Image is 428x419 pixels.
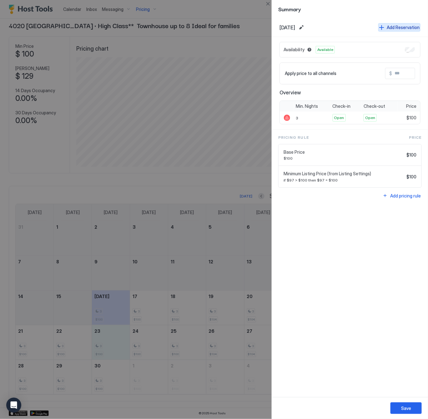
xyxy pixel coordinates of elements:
button: Edit date range [298,24,305,31]
span: Price [406,103,416,109]
button: Add pricing rule [382,192,422,200]
span: Available [317,47,333,52]
span: Check-out [364,103,385,109]
span: Summary [278,5,422,13]
span: 3 [296,116,298,120]
span: Availability [284,47,305,52]
span: $100 [284,156,404,161]
span: $ [389,71,392,76]
button: Add Reservation [378,23,420,32]
span: Min. Nights [296,103,318,109]
div: Add pricing rule [390,192,421,199]
span: Pricing Rule [278,135,309,140]
div: Add Reservation [387,24,420,31]
span: if $97 > $100 then $97 = $100 [284,178,404,182]
div: Save [401,405,411,412]
span: Open [334,115,344,121]
span: $100 [406,115,416,121]
span: [DATE] [279,24,295,31]
span: Open [365,115,375,121]
span: Overview [279,89,420,96]
span: Minimum Listing Price (from Listing Settings) [284,171,404,177]
button: Blocked dates override all pricing rules and remain unavailable until manually unblocked [306,46,313,53]
button: Save [390,402,422,414]
span: Apply price to all channels [285,71,336,76]
span: Base Price [284,149,404,155]
div: Open Intercom Messenger [6,398,21,413]
span: Check-in [333,103,351,109]
span: Price [409,135,422,140]
span: $100 [406,174,416,180]
span: $100 [406,152,416,158]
